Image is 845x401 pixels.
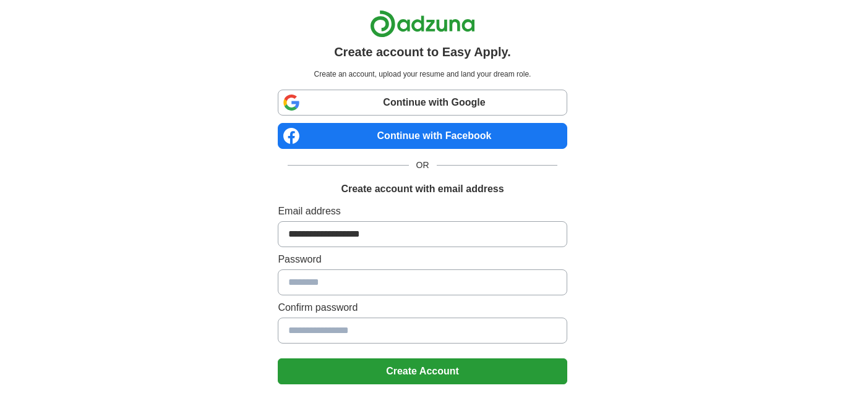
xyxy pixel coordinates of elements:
button: Create Account [278,358,567,384]
p: Create an account, upload your resume and land your dream role. [280,69,564,80]
a: Continue with Google [278,90,567,116]
span: OR [409,159,437,172]
label: Confirm password [278,300,567,315]
label: Email address [278,204,567,219]
a: Continue with Facebook [278,123,567,149]
img: Adzuna logo [370,10,475,38]
h1: Create account to Easy Apply. [334,43,511,61]
h1: Create account with email address [341,182,504,196]
label: Password [278,252,567,267]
